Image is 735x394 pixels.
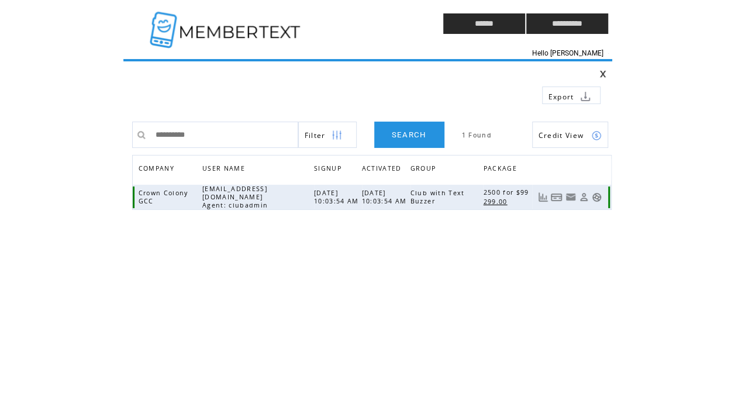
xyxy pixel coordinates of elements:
span: [EMAIL_ADDRESS][DOMAIN_NAME] Agent: clubadmin [202,185,271,209]
a: GROUP [410,161,442,178]
a: COMPANY [139,164,177,171]
a: View Profile [579,192,589,202]
a: View Usage [538,192,548,202]
span: Export to csv file [548,92,574,102]
span: [DATE] 10:03:54 AM [362,189,410,205]
a: 299.00 [483,196,513,206]
a: Resend welcome email to this user [565,192,576,202]
span: Club with Text Buzzer [410,189,465,205]
span: Crown Colony GCC [139,189,188,205]
span: SIGNUP [314,161,344,178]
span: 1 Found [462,131,492,139]
a: Export [542,87,601,104]
a: View Bills [551,192,563,202]
span: Show filters [305,130,326,140]
img: download.png [580,91,591,102]
a: ACTIVATED [362,161,408,178]
img: credits.png [591,130,602,141]
a: SIGNUP [314,164,344,171]
span: 2500 for $99 [483,188,532,196]
span: GROUP [410,161,439,178]
span: Hello [PERSON_NAME] [532,49,603,57]
a: SEARCH [374,122,444,148]
a: USER NAME [202,164,248,171]
span: [DATE] 10:03:54 AM [314,189,362,205]
span: PACKAGE [483,161,519,178]
a: Support [592,192,602,202]
span: USER NAME [202,161,248,178]
span: ACTIVATED [362,161,405,178]
a: PACKAGE [483,161,522,178]
a: Credit View [532,122,608,148]
span: COMPANY [139,161,177,178]
img: filters.png [332,122,342,148]
span: 299.00 [483,198,510,206]
a: Filter [298,122,357,148]
span: Show Credits View [539,130,584,140]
